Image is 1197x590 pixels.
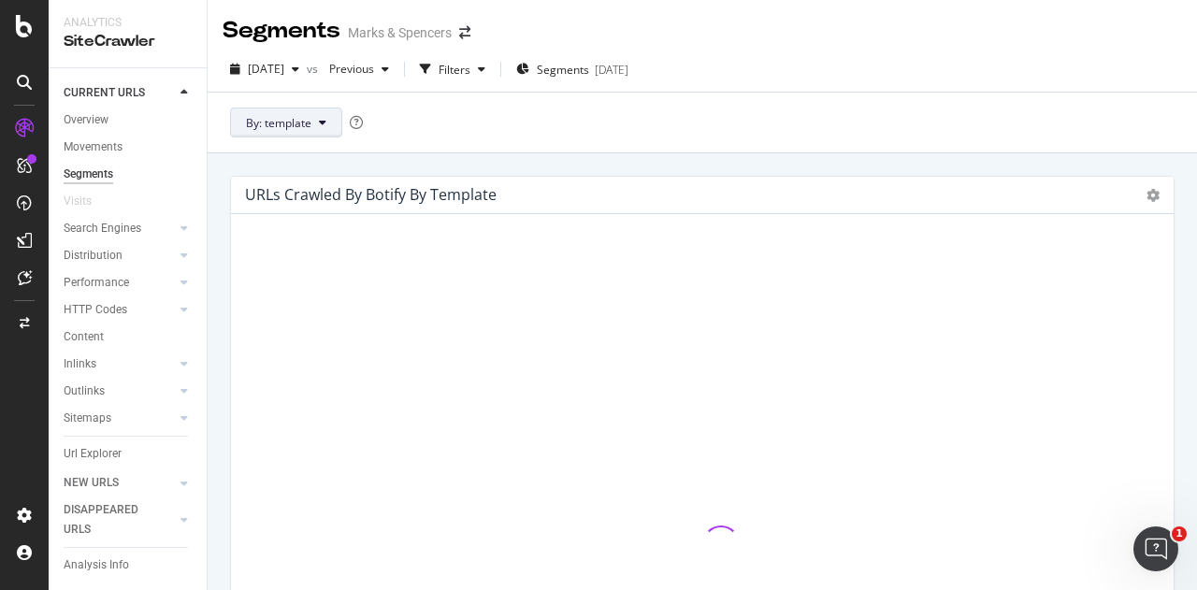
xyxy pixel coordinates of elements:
a: CURRENT URLS [64,83,175,103]
div: Analytics [64,15,192,31]
div: Visits [64,192,92,211]
div: CURRENT URLS [64,83,145,103]
span: Segments [537,62,589,78]
a: Distribution [64,246,175,266]
div: SiteCrawler [64,31,192,52]
a: HTTP Codes [64,300,175,320]
a: Search Engines [64,219,175,238]
button: By: template [230,108,342,137]
div: Sitemaps [64,409,111,428]
button: Previous [322,54,397,84]
div: Filters [439,62,470,78]
a: Url Explorer [64,444,194,464]
div: Segments [223,15,340,47]
div: Distribution [64,246,123,266]
iframe: Intercom live chat [1133,526,1178,571]
a: Analysis Info [64,555,194,575]
span: 2025 Aug. 16th [248,61,284,77]
div: arrow-right-arrow-left [459,26,470,39]
div: Inlinks [64,354,96,374]
div: Url Explorer [64,444,122,464]
span: Previous [322,61,374,77]
a: Sitemaps [64,409,175,428]
button: Segments[DATE] [509,54,636,84]
div: Outlinks [64,381,105,401]
span: 1 [1172,526,1187,541]
a: Outlinks [64,381,175,401]
div: Marks & Spencers [348,23,452,42]
div: Overview [64,110,108,130]
a: Performance [64,273,175,293]
div: Movements [64,137,123,157]
button: [DATE] [223,54,307,84]
div: Search Engines [64,219,141,238]
a: Visits [64,192,110,211]
button: Filters [412,54,493,84]
div: Analysis Info [64,555,129,575]
div: Content [64,327,104,347]
i: Options [1147,189,1160,202]
a: DISAPPEARED URLS [64,500,175,540]
h4: URLs Crawled By Botify By template [245,182,497,208]
a: Inlinks [64,354,175,374]
a: NEW URLS [64,473,175,493]
a: Movements [64,137,194,157]
a: Segments [64,165,194,184]
a: Content [64,327,194,347]
span: vs [307,61,322,77]
span: By: template [246,115,311,131]
div: Segments [64,165,113,184]
div: [DATE] [595,62,628,78]
a: Overview [64,110,194,130]
div: HTTP Codes [64,300,127,320]
div: DISAPPEARED URLS [64,500,158,540]
div: Performance [64,273,129,293]
div: NEW URLS [64,473,119,493]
